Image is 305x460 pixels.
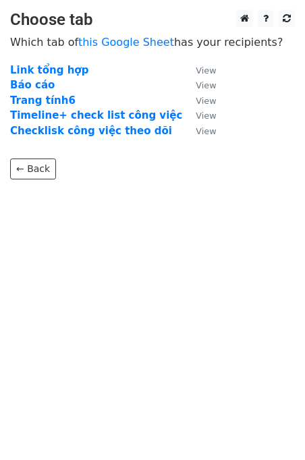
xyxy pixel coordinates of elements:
[78,36,174,49] a: this Google Sheet
[182,79,216,91] a: View
[196,111,216,121] small: View
[182,125,216,137] a: View
[182,94,216,107] a: View
[182,64,216,76] a: View
[10,10,295,30] h3: Choose tab
[182,109,216,121] a: View
[196,65,216,76] small: View
[10,35,295,49] p: Which tab of has your recipients?
[10,125,172,137] a: Checklisk công việc theo dõi
[196,126,216,136] small: View
[10,79,55,91] a: Báo cáo
[10,159,56,179] a: ← Back
[10,64,88,76] a: Link tổng hợp
[196,80,216,90] small: View
[10,109,182,121] a: Timeline+ check list công việc
[196,96,216,106] small: View
[10,94,76,107] a: Trang tính6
